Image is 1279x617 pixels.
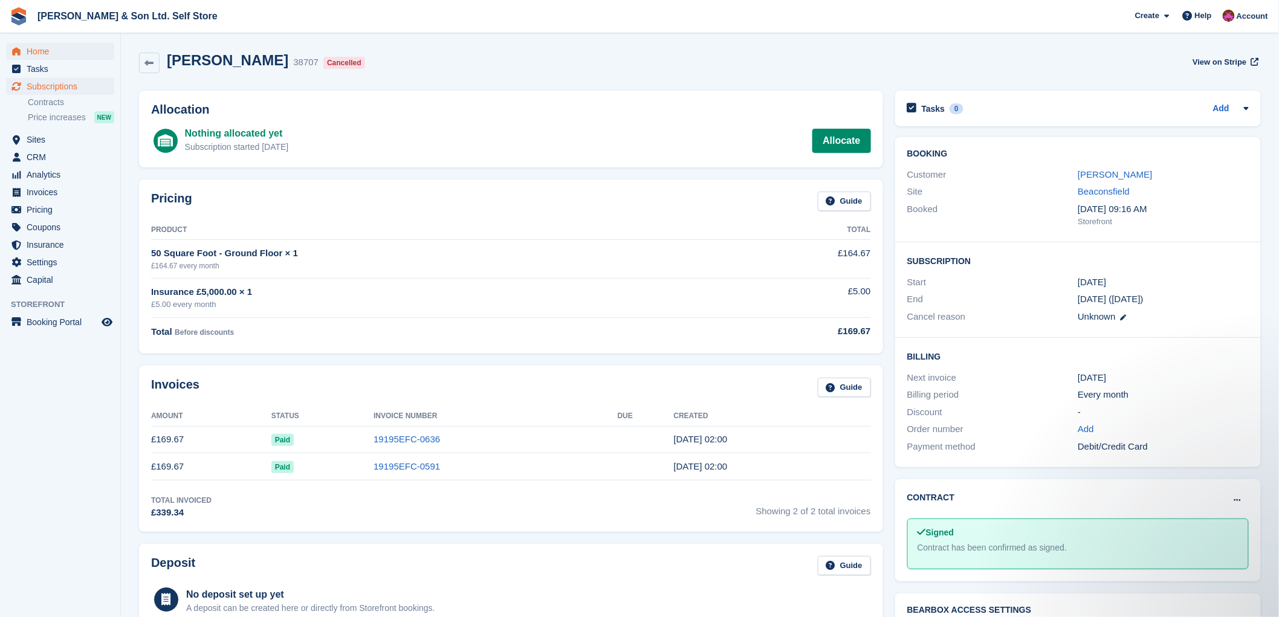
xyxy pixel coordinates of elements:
[812,129,870,153] a: Allocate
[27,43,99,60] span: Home
[674,407,871,426] th: Created
[6,254,114,271] a: menu
[271,407,374,426] th: Status
[271,461,294,473] span: Paid
[6,166,114,183] a: menu
[151,260,739,271] div: £164.67 every month
[1078,422,1094,436] a: Add
[293,56,319,69] div: 38707
[151,506,212,520] div: £339.34
[27,131,99,148] span: Sites
[1078,440,1249,454] div: Debit/Credit Card
[374,407,618,426] th: Invoice Number
[1078,405,1249,419] div: -
[818,378,871,398] a: Guide
[27,271,99,288] span: Capital
[10,7,28,25] img: stora-icon-8386f47178a22dfd0bd8f6a31ec36ba5ce8667c1dd55bd0f319d3a0aa187defe.svg
[1213,102,1229,116] a: Add
[151,299,739,311] div: £5.00 every month
[27,166,99,183] span: Analytics
[950,103,963,114] div: 0
[185,141,289,153] div: Subscription started [DATE]
[818,192,871,212] a: Guide
[185,126,289,141] div: Nothing allocated yet
[151,426,271,453] td: £169.67
[6,184,114,201] a: menu
[94,111,114,123] div: NEW
[907,491,955,504] h2: Contract
[6,271,114,288] a: menu
[1078,294,1144,304] span: [DATE] ([DATE])
[907,202,1078,228] div: Booked
[27,236,99,253] span: Insurance
[1223,10,1235,22] img: Kate Standish
[1078,311,1116,321] span: Unknown
[151,192,192,212] h2: Pricing
[6,219,114,236] a: menu
[1195,10,1212,22] span: Help
[1188,52,1261,72] a: View on Stripe
[27,60,99,77] span: Tasks
[151,326,172,337] span: Total
[1078,202,1249,216] div: [DATE] 09:16 AM
[6,149,114,166] a: menu
[1078,216,1249,228] div: Storefront
[1078,388,1249,402] div: Every month
[11,299,120,311] span: Storefront
[28,112,86,123] span: Price increases
[907,405,1078,419] div: Discount
[27,184,99,201] span: Invoices
[818,556,871,576] a: Guide
[27,78,99,95] span: Subscriptions
[6,60,114,77] a: menu
[922,103,945,114] h2: Tasks
[739,325,870,338] div: £169.67
[27,201,99,218] span: Pricing
[323,57,365,69] div: Cancelled
[907,292,1078,306] div: End
[907,254,1249,267] h2: Subscription
[151,378,199,398] h2: Invoices
[186,587,435,602] div: No deposit set up yet
[167,52,288,68] h2: [PERSON_NAME]
[151,556,195,576] h2: Deposit
[151,247,739,260] div: 50 Square Foot - Ground Floor × 1
[151,103,871,117] h2: Allocation
[27,219,99,236] span: Coupons
[6,201,114,218] a: menu
[151,221,739,240] th: Product
[756,495,871,520] span: Showing 2 of 2 total invoices
[618,407,674,426] th: Due
[33,6,222,26] a: [PERSON_NAME] & Son Ltd. Self Store
[739,240,870,278] td: £164.67
[151,453,271,480] td: £169.67
[907,606,1249,615] h2: BearBox Access Settings
[907,185,1078,199] div: Site
[6,78,114,95] a: menu
[271,434,294,446] span: Paid
[151,407,271,426] th: Amount
[907,440,1078,454] div: Payment method
[739,278,870,317] td: £5.00
[1135,10,1159,22] span: Create
[1237,10,1268,22] span: Account
[674,461,728,471] time: 2024-04-20 01:00:41 UTC
[28,111,114,124] a: Price increases NEW
[1078,371,1249,385] div: [DATE]
[6,43,114,60] a: menu
[6,314,114,331] a: menu
[6,131,114,148] a: menu
[100,315,114,329] a: Preview store
[27,314,99,331] span: Booking Portal
[739,221,870,240] th: Total
[374,434,440,444] a: 19195EFC-0636
[27,254,99,271] span: Settings
[907,350,1249,362] h2: Billing
[1078,186,1130,196] a: Beaconsfield
[27,149,99,166] span: CRM
[1078,169,1152,179] a: [PERSON_NAME]
[186,602,435,615] p: A deposit can be created here or directly from Storefront bookings.
[6,236,114,253] a: menu
[1078,276,1106,289] time: 2024-04-20 01:00:00 UTC
[151,495,212,506] div: Total Invoiced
